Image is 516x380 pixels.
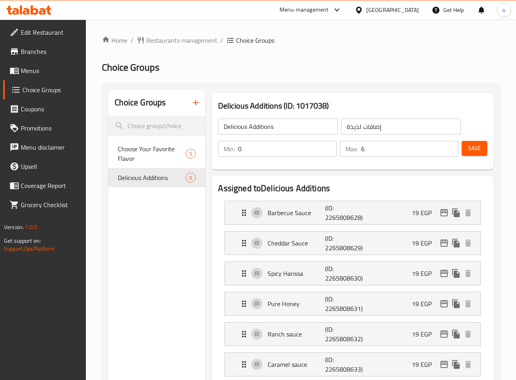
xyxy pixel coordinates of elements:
div: Delicious Additions6 [108,168,205,187]
p: 19 EGP [412,329,438,339]
li: / [220,36,223,45]
p: (ID: 2265808631) [325,294,363,313]
button: delete [462,298,474,310]
button: duplicate [450,207,462,219]
a: Branches [3,42,86,61]
li: Expand [218,228,487,258]
div: Expand [225,353,480,376]
span: Menu disclaimer [21,142,80,152]
div: [GEOGRAPHIC_DATA] [366,6,419,14]
p: Max: [345,144,358,154]
span: Save [468,143,481,153]
a: Menus [3,61,86,80]
p: Pure Honey [268,299,325,309]
p: (ID: 2265808629) [325,234,363,253]
span: Choice Groups [236,36,274,45]
p: Cheddar Sauce [268,238,325,248]
span: Get support on: [4,236,41,246]
a: Restaurants management [137,36,217,45]
p: (ID: 2265808633) [325,355,363,374]
input: search [108,116,205,136]
a: Menu disclaimer [3,138,86,157]
span: 5 [186,150,195,158]
p: 19 EGP [412,208,438,218]
button: delete [462,328,474,340]
a: Coverage Report [3,176,86,195]
button: edit [438,237,450,249]
p: (ID: 2265808632) [325,325,363,344]
p: Spicy Harissa [268,269,325,278]
button: Save [462,141,487,156]
h2: Assigned to Delicious Additions [218,182,487,194]
button: edit [438,298,450,310]
p: Barbecue Sauce [268,208,325,218]
p: 19 EGP [412,360,438,369]
p: Min: [224,144,235,154]
a: Upsell [3,157,86,176]
span: o [502,6,505,14]
div: Expand [225,262,480,285]
li: Expand [218,319,487,349]
button: duplicate [450,358,462,370]
button: duplicate [450,328,462,340]
div: Choose Your Favorite Flavor5 [108,139,205,168]
span: Coupons [21,104,80,114]
span: Edit Restaurant [21,28,80,37]
li: Expand [218,258,487,289]
a: Grocery Checklist [3,195,86,214]
span: Choice Groups [102,58,159,76]
span: Menus [21,66,80,75]
a: Choice Groups [3,80,86,99]
span: Promotions [21,123,80,133]
button: edit [438,207,450,219]
a: Home [102,36,127,45]
span: Restaurants management [146,36,217,45]
p: 19 EGP [412,269,438,278]
h2: Choice Groups [115,97,166,109]
span: Branches [21,47,80,56]
button: edit [438,328,450,340]
span: 1.0.0 [25,222,37,232]
button: delete [462,207,474,219]
p: (ID: 2265808628) [325,203,363,222]
a: Support.OpsPlatform [4,243,55,254]
div: Expand [225,201,480,224]
div: Expand [225,292,480,315]
button: duplicate [450,237,462,249]
div: Menu-management [280,5,329,15]
p: (ID: 2265808630) [325,264,363,283]
p: 19 EGP [412,299,438,309]
span: Grocery Checklist [21,200,80,210]
p: Caramel sauce [268,360,325,369]
a: Edit Restaurant [3,23,86,42]
li: Expand [218,349,487,380]
p: Ranch sauce [268,329,325,339]
li: Expand [218,289,487,319]
button: edit [438,358,450,370]
h3: Delicious Additions (ID: 1017038) [218,99,487,112]
button: delete [462,358,474,370]
span: Version: [4,222,24,232]
a: Promotions [3,119,86,138]
div: Expand [225,323,480,346]
li: Expand [218,198,487,228]
a: Coupons [3,99,86,119]
button: duplicate [450,267,462,279]
span: Choose Your Favorite Flavor [118,144,186,163]
span: Delicious Additions [118,173,186,182]
button: delete [462,267,474,279]
span: Upsell [21,162,80,171]
nav: breadcrumb [102,36,500,45]
div: Expand [225,232,480,255]
button: delete [462,237,474,249]
span: 6 [186,174,195,182]
li: / [131,36,133,45]
button: duplicate [450,298,462,310]
button: edit [438,267,450,279]
span: Choice Groups [22,85,80,95]
span: Coverage Report [21,181,80,190]
p: 19 EGP [412,238,438,248]
div: Choices [186,173,196,182]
